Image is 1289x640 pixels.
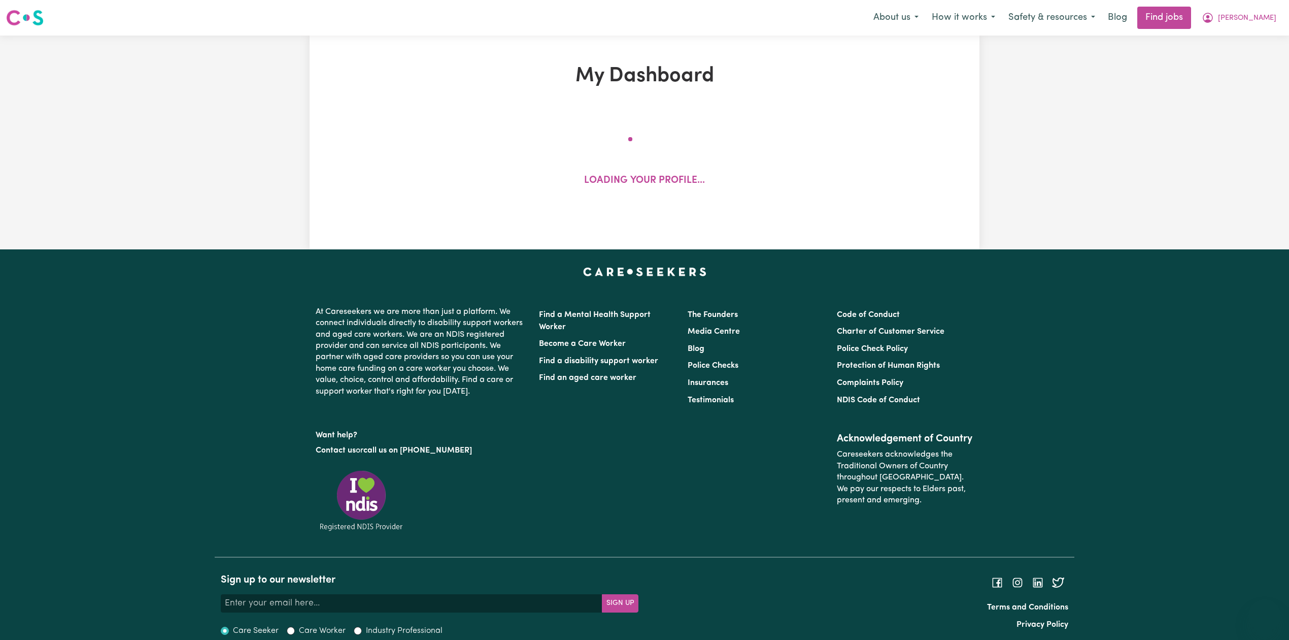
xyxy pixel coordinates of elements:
label: Care Worker [299,625,346,637]
a: Find an aged care worker [539,374,636,382]
p: Careseekers acknowledges the Traditional Owners of Country throughout [GEOGRAPHIC_DATA]. We pay o... [837,445,973,510]
a: Charter of Customer Service [837,328,944,336]
label: Care Seeker [233,625,279,637]
a: Media Centre [688,328,740,336]
a: Blog [1102,7,1133,29]
p: Loading your profile... [584,174,705,188]
a: Follow Careseekers on LinkedIn [1032,579,1044,587]
a: Protection of Human Rights [837,362,940,370]
button: My Account [1195,7,1283,28]
a: Blog [688,345,704,353]
a: Careseekers home page [583,268,706,276]
h1: My Dashboard [427,64,862,88]
a: Find jobs [1137,7,1191,29]
a: Follow Careseekers on Facebook [991,579,1003,587]
a: Follow Careseekers on Instagram [1011,579,1024,587]
input: Enter your email here... [221,594,602,613]
a: Find a Mental Health Support Worker [539,311,651,331]
a: Careseekers logo [6,6,44,29]
a: Become a Care Worker [539,340,626,348]
a: Police Checks [688,362,738,370]
p: At Careseekers we are more than just a platform. We connect individuals directly to disability su... [316,302,527,401]
label: Industry Professional [366,625,443,637]
a: call us on [PHONE_NUMBER] [363,446,472,455]
a: NDIS Code of Conduct [837,396,920,404]
a: Code of Conduct [837,311,900,319]
a: Follow Careseekers on Twitter [1052,579,1064,587]
button: About us [867,7,925,28]
h2: Sign up to our newsletter [221,574,638,586]
a: Complaints Policy [837,379,903,387]
button: How it works [925,7,1002,28]
a: Privacy Policy [1016,621,1068,629]
a: The Founders [688,311,738,319]
p: Want help? [316,426,527,441]
a: Terms and Conditions [987,603,1068,612]
a: Contact us [316,446,356,455]
a: Police Check Policy [837,345,908,353]
h2: Acknowledgement of Country [837,433,973,445]
a: Find a disability support worker [539,357,658,365]
img: Careseekers logo [6,9,44,27]
iframe: Button to launch messaging window [1248,599,1281,632]
span: [PERSON_NAME] [1218,13,1276,24]
button: Subscribe [602,594,638,613]
img: Registered NDIS provider [316,469,407,532]
p: or [316,441,527,460]
a: Insurances [688,379,728,387]
a: Testimonials [688,396,734,404]
button: Safety & resources [1002,7,1102,28]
